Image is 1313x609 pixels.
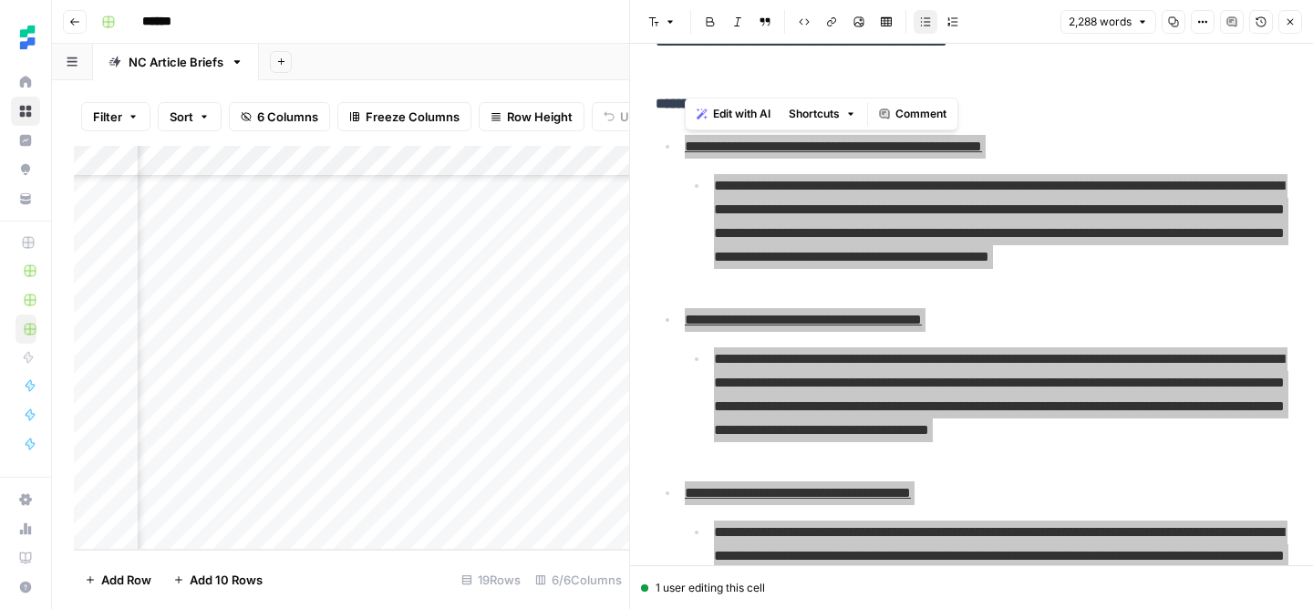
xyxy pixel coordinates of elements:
[93,108,122,126] span: Filter
[872,102,954,126] button: Comment
[713,106,770,122] span: Edit with AI
[11,485,40,514] a: Settings
[81,102,150,131] button: Filter
[507,108,573,126] span: Row Height
[11,97,40,126] a: Browse
[789,106,840,122] span: Shortcuts
[641,580,1302,596] div: 1 user editing this cell
[689,102,778,126] button: Edit with AI
[11,155,40,184] a: Opportunities
[229,102,330,131] button: 6 Columns
[11,514,40,543] a: Usage
[781,102,863,126] button: Shortcuts
[93,44,259,80] a: NC Article Briefs
[158,102,222,131] button: Sort
[129,53,223,71] div: NC Article Briefs
[11,184,40,213] a: Your Data
[11,15,40,60] button: Workspace: Ten Speed
[895,106,946,122] span: Comment
[11,573,40,602] button: Help + Support
[162,565,274,594] button: Add 10 Rows
[454,565,528,594] div: 19 Rows
[337,102,471,131] button: Freeze Columns
[170,108,193,126] span: Sort
[366,108,460,126] span: Freeze Columns
[11,21,44,54] img: Ten Speed Logo
[592,102,663,131] button: Undo
[11,543,40,573] a: Learning Hub
[479,102,584,131] button: Row Height
[101,571,151,589] span: Add Row
[528,565,629,594] div: 6/6 Columns
[11,126,40,155] a: Insights
[190,571,263,589] span: Add 10 Rows
[11,67,40,97] a: Home
[1069,14,1132,30] span: 2,288 words
[74,565,162,594] button: Add Row
[257,108,318,126] span: 6 Columns
[620,108,651,126] span: Undo
[1060,10,1156,34] button: 2,288 words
